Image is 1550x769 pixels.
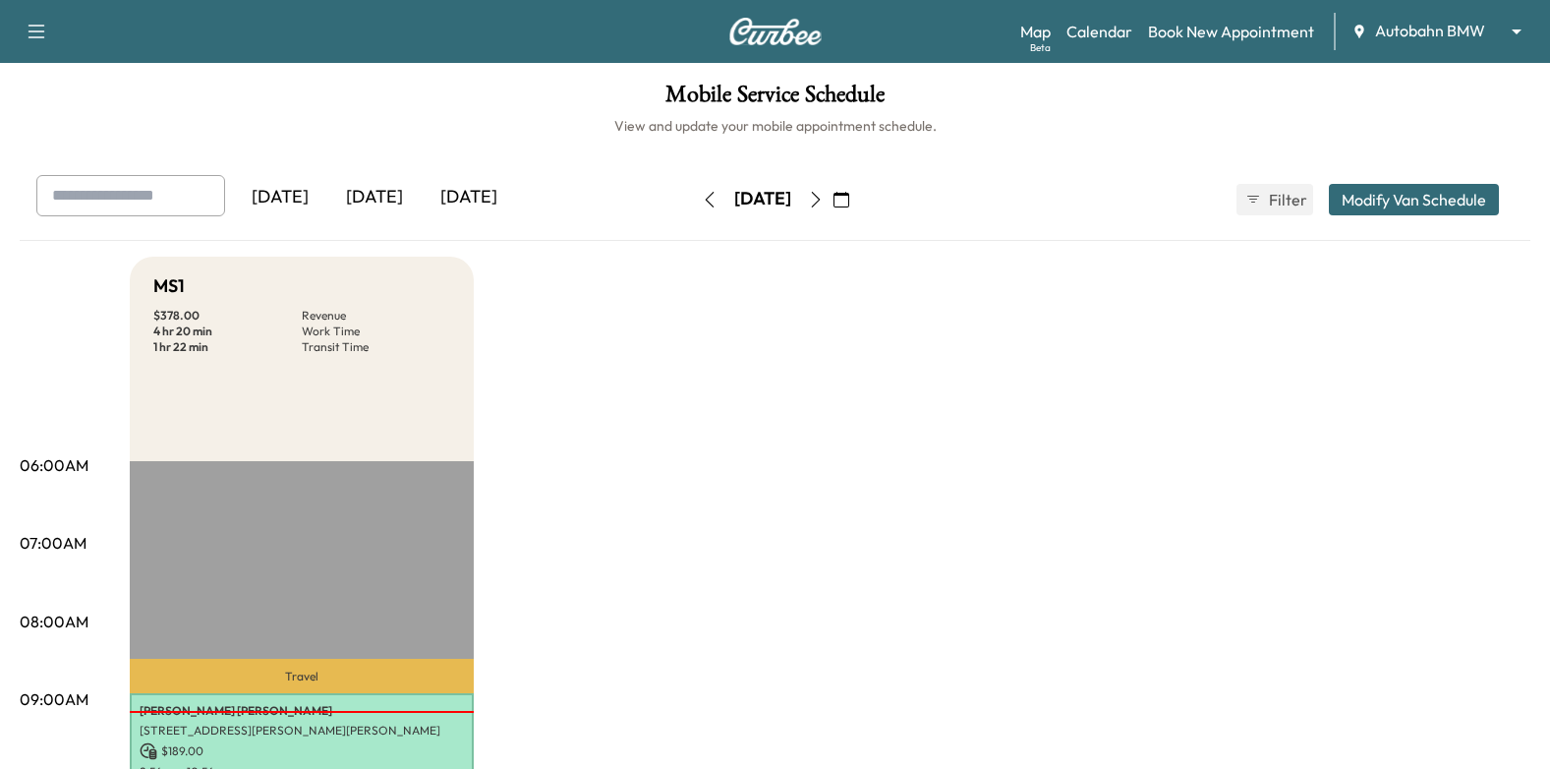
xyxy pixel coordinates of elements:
[153,339,302,355] p: 1 hr 22 min
[233,175,327,220] div: [DATE]
[153,324,302,339] p: 4 hr 20 min
[734,187,791,211] div: [DATE]
[153,272,185,300] h5: MS1
[1269,188,1304,211] span: Filter
[728,18,823,45] img: Curbee Logo
[1329,184,1499,215] button: Modify Van Schedule
[20,687,88,711] p: 09:00AM
[302,339,450,355] p: Transit Time
[153,308,302,324] p: $ 378.00
[302,308,450,324] p: Revenue
[20,453,88,477] p: 06:00AM
[140,742,464,760] p: $ 189.00
[20,83,1530,116] h1: Mobile Service Schedule
[1030,40,1051,55] div: Beta
[20,531,86,555] p: 07:00AM
[422,175,516,220] div: [DATE]
[327,175,422,220] div: [DATE]
[140,703,464,719] p: [PERSON_NAME] [PERSON_NAME]
[1020,20,1051,43] a: MapBeta
[130,659,474,693] p: Travel
[1066,20,1132,43] a: Calendar
[1375,20,1485,42] span: Autobahn BMW
[20,116,1530,136] h6: View and update your mobile appointment schedule.
[1236,184,1313,215] button: Filter
[302,324,450,339] p: Work Time
[140,723,464,739] p: [STREET_ADDRESS][PERSON_NAME][PERSON_NAME]
[1148,20,1314,43] a: Book New Appointment
[20,610,88,633] p: 08:00AM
